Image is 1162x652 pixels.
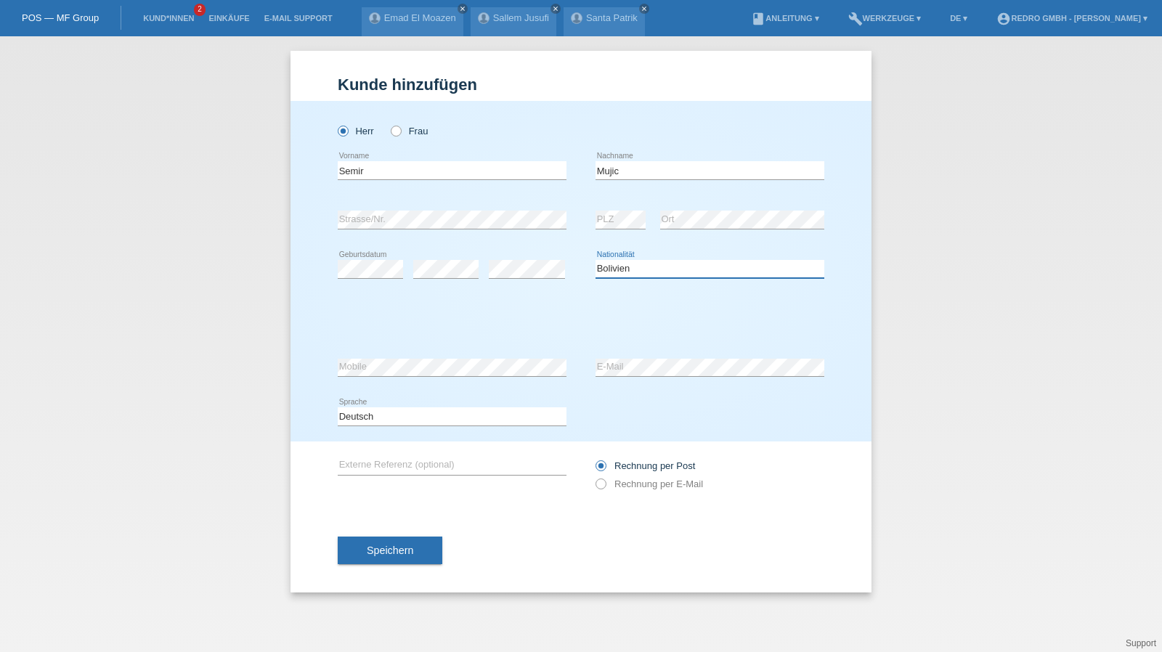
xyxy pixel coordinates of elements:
input: Frau [391,126,400,135]
label: Rechnung per E-Mail [596,478,703,489]
span: 2 [194,4,206,16]
i: book [751,12,765,26]
span: Speichern [367,545,413,556]
a: Santa Patrik [586,12,638,23]
input: Herr [338,126,347,135]
a: account_circleRedro GmbH - [PERSON_NAME] ▾ [989,14,1155,23]
i: close [552,5,559,12]
a: close [550,4,561,14]
input: Rechnung per Post [596,460,605,478]
a: E-Mail Support [257,14,340,23]
a: DE ▾ [943,14,975,23]
i: close [459,5,466,12]
a: Kund*innen [136,14,201,23]
i: close [641,5,648,12]
a: Einkäufe [201,14,256,23]
a: buildWerkzeuge ▾ [841,14,929,23]
h1: Kunde hinzufügen [338,76,824,94]
a: bookAnleitung ▾ [744,14,826,23]
a: Support [1126,638,1156,648]
a: Emad El Moazen [384,12,456,23]
a: Sallem Jusufi [493,12,549,23]
label: Herr [338,126,374,136]
i: account_circle [996,12,1011,26]
a: close [458,4,468,14]
a: POS — MF Group [22,12,99,23]
label: Frau [391,126,428,136]
input: Rechnung per E-Mail [596,478,605,497]
i: build [848,12,863,26]
button: Speichern [338,537,442,564]
label: Rechnung per Post [596,460,695,471]
a: close [639,4,649,14]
